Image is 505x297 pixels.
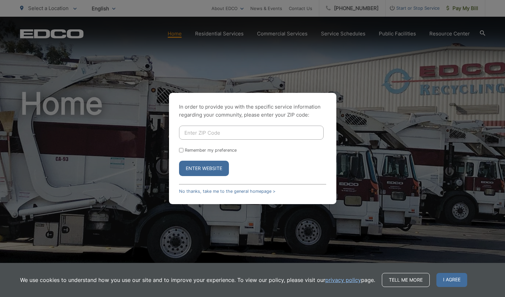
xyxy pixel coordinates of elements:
[179,126,324,140] input: Enter ZIP Code
[436,273,467,287] span: I agree
[325,276,361,284] a: privacy policy
[20,276,375,284] p: We use cookies to understand how you use our site and to improve your experience. To view our pol...
[179,103,326,119] p: In order to provide you with the specific service information regarding your community, please en...
[382,273,430,287] a: Tell me more
[179,161,229,176] button: Enter Website
[179,189,275,194] a: No thanks, take me to the general homepage >
[185,148,237,153] label: Remember my preference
